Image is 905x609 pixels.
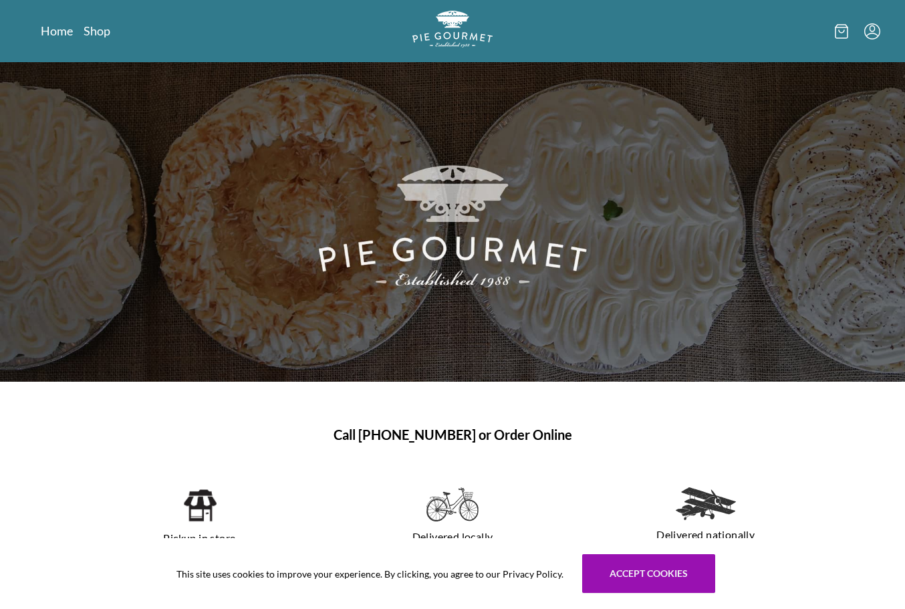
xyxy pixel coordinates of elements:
[676,487,736,520] img: delivered nationally
[342,526,563,547] p: Delivered locally
[57,424,848,445] h1: Call [PHONE_NUMBER] or Order Online
[595,524,816,545] p: Delivered nationally
[89,527,310,549] p: Pickup in store
[84,23,110,39] a: Shop
[176,567,563,581] span: This site uses cookies to improve your experience. By clicking, you agree to our Privacy Policy.
[41,23,73,39] a: Home
[412,11,493,47] img: logo
[412,11,493,51] a: Logo
[426,487,479,522] img: delivered locally
[182,487,217,523] img: pickup in store
[582,554,715,593] button: Accept cookies
[864,23,880,39] button: Menu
